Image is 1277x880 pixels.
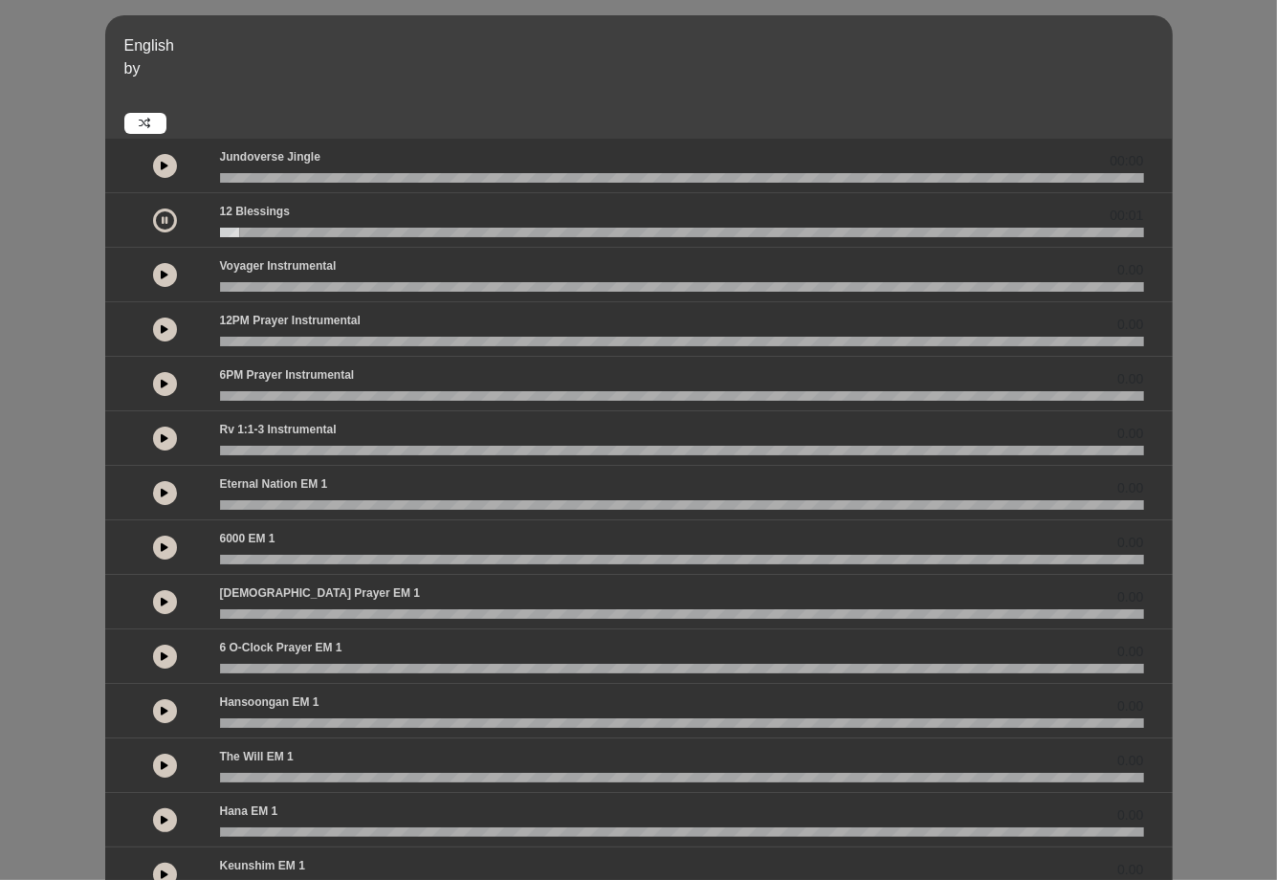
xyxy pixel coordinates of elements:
[1117,478,1143,498] span: 0.00
[220,748,294,765] p: The Will EM 1
[220,421,337,438] p: Rv 1:1-3 Instrumental
[220,639,342,656] p: 6 o-clock prayer EM 1
[220,257,337,275] p: Voyager Instrumental
[220,148,320,165] p: Jundoverse Jingle
[1110,151,1143,171] span: 00:00
[220,693,319,711] p: Hansoongan EM 1
[1117,533,1143,553] span: 0.00
[1117,860,1143,880] span: 0.00
[220,475,328,493] p: Eternal Nation EM 1
[1117,696,1143,716] span: 0.00
[1117,260,1143,280] span: 0.00
[1117,424,1143,444] span: 0.00
[220,584,421,602] p: [DEMOGRAPHIC_DATA] prayer EM 1
[1117,369,1143,389] span: 0.00
[220,857,305,874] p: Keunshim EM 1
[1117,751,1143,771] span: 0.00
[220,530,275,547] p: 6000 EM 1
[124,60,141,77] span: by
[220,312,361,329] p: 12PM Prayer Instrumental
[220,203,290,220] p: 12 Blessings
[1117,805,1143,825] span: 0.00
[1117,642,1143,662] span: 0.00
[124,34,1168,57] p: English
[220,366,355,384] p: 6PM Prayer Instrumental
[220,803,278,820] p: Hana EM 1
[1117,315,1143,335] span: 0.00
[1110,206,1143,226] span: 00:01
[1117,587,1143,607] span: 0.00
